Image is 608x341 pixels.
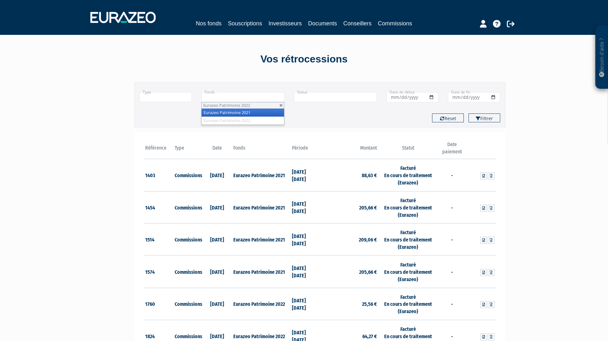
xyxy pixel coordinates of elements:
[202,255,232,288] td: [DATE]
[378,288,437,320] td: Facturé En cours de traitement (Eurazeo)
[378,141,437,159] th: Statut
[202,159,232,191] td: [DATE]
[437,191,467,223] td: -
[173,255,203,288] td: Commissions
[469,113,500,122] button: Filtrer
[144,288,173,320] td: 1760
[437,255,467,288] td: -
[598,29,605,86] p: Besoin d'aide ?
[202,288,232,320] td: [DATE]
[320,159,378,191] td: 88,63 €
[437,141,467,159] th: Date paiement
[378,159,437,191] td: Facturé En cours de traitement (Eurazeo)
[320,141,378,159] th: Montant
[232,141,290,159] th: Fonds
[196,19,222,28] a: Nos fonds
[173,159,203,191] td: Commissions
[144,223,173,256] td: 1514
[378,191,437,223] td: Facturé En cours de traitement (Eurazeo)
[320,223,378,256] td: 209,06 €
[232,191,290,223] td: Eurazeo Patrimoine 2021
[432,113,464,122] button: Reset
[232,159,290,191] td: Eurazeo Patrimoine 2021
[202,117,284,125] li: Eurazeo Patrimoine 2022
[144,191,173,223] td: 1454
[202,109,284,117] li: Eurazeo Patrimoine 2021
[290,159,320,191] td: [DATE] [DATE]
[144,141,173,159] th: Référence
[144,159,173,191] td: 1403
[343,19,372,28] a: Conseillers
[173,141,203,159] th: Type
[90,12,156,23] img: 1732889491-logotype_eurazeo_blanc_rvb.png
[378,19,412,29] a: Commissions
[320,255,378,288] td: 205,66 €
[290,288,320,320] td: [DATE] [DATE]
[144,255,173,288] td: 1574
[320,191,378,223] td: 205,66 €
[232,223,290,256] td: Eurazeo Patrimoine 2021
[232,255,290,288] td: Eurazeo Patrimoine 2021
[437,288,467,320] td: -
[202,191,232,223] td: [DATE]
[437,223,467,256] td: -
[308,19,337,28] a: Documents
[290,255,320,288] td: [DATE] [DATE]
[228,19,262,28] a: Souscriptions
[173,288,203,320] td: Commissions
[378,255,437,288] td: Facturé En cours de traitement (Eurazeo)
[232,288,290,320] td: Eurazeo Patrimoine 2022
[320,288,378,320] td: 25,56 €
[378,223,437,256] td: Facturé En cours de traitement (Eurazeo)
[173,191,203,223] td: Commissions
[268,19,302,28] a: Investisseurs
[437,159,467,191] td: -
[290,223,320,256] td: [DATE] [DATE]
[290,191,320,223] td: [DATE] [DATE]
[123,52,485,67] div: Vos rétrocessions
[173,223,203,256] td: Commissions
[290,141,320,159] th: Période
[203,102,250,108] span: Eurazeo Patrimoine 2022
[202,223,232,256] td: [DATE]
[202,141,232,159] th: Date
